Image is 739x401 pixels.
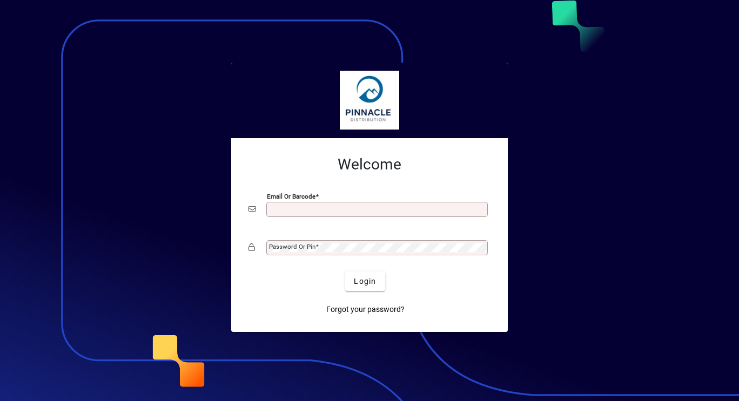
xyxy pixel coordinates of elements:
h2: Welcome [248,155,491,174]
mat-label: Email or Barcode [267,193,315,200]
span: Forgot your password? [326,304,405,315]
span: Login [354,276,376,287]
a: Forgot your password? [322,300,409,319]
mat-label: Password or Pin [269,243,315,250]
button: Login [345,271,385,291]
